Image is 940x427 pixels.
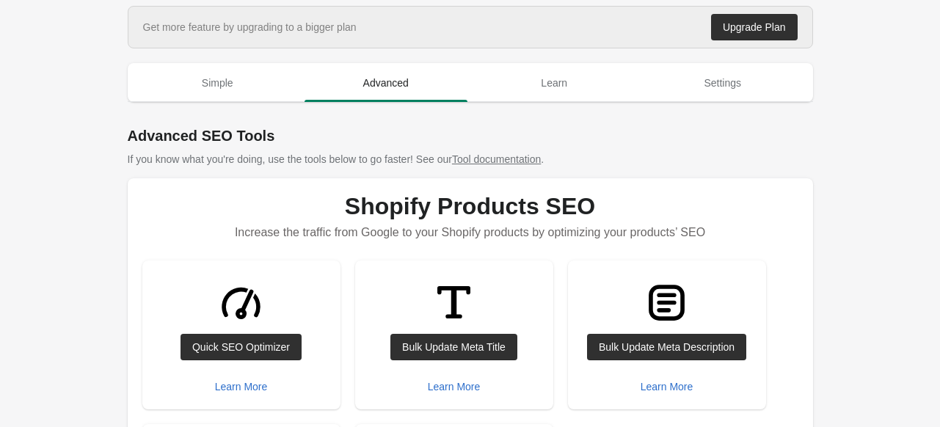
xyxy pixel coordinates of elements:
span: Learn [473,70,636,96]
p: If you know what you're doing, use the tools below to go faster! See our . [128,152,813,167]
a: Tool documentation [452,153,541,165]
div: Bulk Update Meta Description [599,341,735,353]
button: Learn More [635,373,699,400]
button: Learn More [209,373,274,400]
h1: Advanced SEO Tools [128,125,813,146]
div: Learn More [215,381,268,393]
div: Upgrade Plan [723,21,786,33]
div: Learn More [641,381,693,393]
a: Quick SEO Optimizer [181,334,302,360]
div: Bulk Update Meta Title [402,341,506,353]
button: Learn [470,64,639,102]
img: TextBlockMajor-3e13e55549f1fe4aa18089e576148c69364b706dfb80755316d4ac7f5c51f4c3.svg [639,275,694,330]
button: Settings [638,64,807,102]
a: Bulk Update Meta Title [390,334,517,360]
button: Advanced [302,64,470,102]
a: Bulk Update Meta Description [587,334,746,360]
div: Learn More [428,381,481,393]
h1: Shopify Products SEO [142,193,798,219]
span: Simple [136,70,299,96]
button: Learn More [422,373,487,400]
div: Get more feature by upgrading to a bigger plan [143,20,357,34]
div: Quick SEO Optimizer [192,341,290,353]
p: Increase the traffic from Google to your Shopify products by optimizing your products’ SEO [142,219,798,246]
span: Settings [641,70,804,96]
span: Advanced [305,70,467,96]
img: TitleMinor-8a5de7e115299b8c2b1df9b13fb5e6d228e26d13b090cf20654de1eaf9bee786.svg [426,275,481,330]
img: GaugeMajor-1ebe3a4f609d70bf2a71c020f60f15956db1f48d7107b7946fc90d31709db45e.svg [214,275,269,330]
button: Simple [134,64,302,102]
a: Upgrade Plan [711,14,798,40]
